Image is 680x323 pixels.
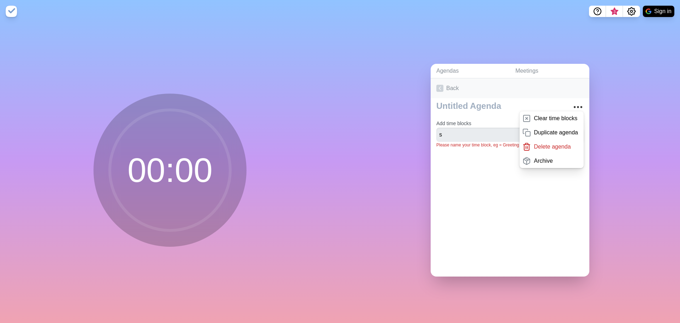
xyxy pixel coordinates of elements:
button: Settings [623,6,640,17]
a: Agendas [431,64,510,78]
input: Name [436,128,544,142]
button: More [571,100,585,114]
p: Duplicate agenda [534,128,578,137]
button: Help [589,6,606,17]
p: Please name your time block, eg = Greeting [436,142,584,148]
p: Clear time blocks [534,114,577,123]
span: 3 [612,9,617,15]
button: What’s new [606,6,623,17]
img: timeblocks logo [6,6,17,17]
button: Sign in [643,6,674,17]
a: Meetings [510,64,589,78]
p: Archive [534,157,552,165]
label: Add time blocks [436,121,471,126]
img: google logo [646,9,651,14]
a: Back [431,78,589,98]
p: Delete agenda [534,143,571,151]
